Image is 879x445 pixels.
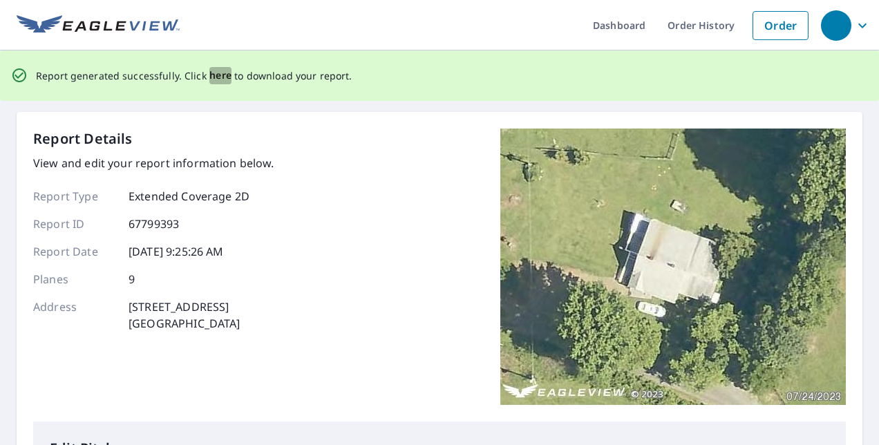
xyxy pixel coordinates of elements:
[129,188,249,205] p: Extended Coverage 2D
[33,271,116,287] p: Planes
[129,243,224,260] p: [DATE] 9:25:26 AM
[33,216,116,232] p: Report ID
[129,216,179,232] p: 67799393
[129,271,135,287] p: 9
[17,15,180,36] img: EV Logo
[33,188,116,205] p: Report Type
[753,11,809,40] a: Order
[33,129,133,149] p: Report Details
[33,299,116,332] p: Address
[129,299,240,332] p: [STREET_ADDRESS] [GEOGRAPHIC_DATA]
[209,67,232,84] button: here
[33,243,116,260] p: Report Date
[36,67,352,84] p: Report generated successfully. Click to download your report.
[500,129,846,405] img: Top image
[33,155,274,171] p: View and edit your report information below.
